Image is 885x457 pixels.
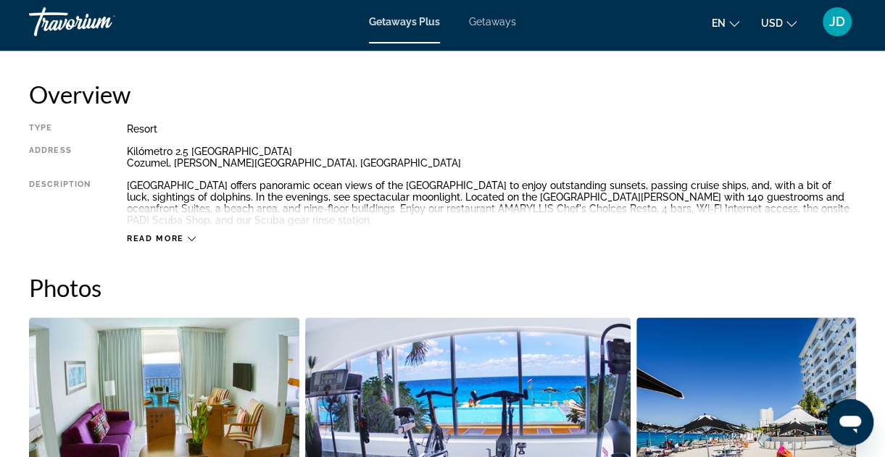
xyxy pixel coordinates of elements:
div: Description [29,180,91,226]
div: Type [29,123,91,135]
div: Resort [127,123,856,135]
a: Getaways Plus [369,16,440,28]
span: en [712,17,726,29]
span: Read more [127,234,184,243]
button: Change currency [761,12,797,33]
a: Travorium [29,3,174,41]
button: Read more [127,233,196,244]
h2: Overview [29,80,856,109]
div: [GEOGRAPHIC_DATA] offers panoramic ocean views of the [GEOGRAPHIC_DATA] to enjoy outstanding suns... [127,180,856,226]
button: Change language [712,12,739,33]
a: Getaways [469,16,516,28]
span: USD [761,17,783,29]
div: Address [29,146,91,169]
div: Kilómetro 2.5 [GEOGRAPHIC_DATA] Cozumel, [PERSON_NAME][GEOGRAPHIC_DATA], [GEOGRAPHIC_DATA] [127,146,856,169]
h2: Photos [29,273,856,302]
iframe: Button to launch messaging window [827,399,873,445]
span: JD [829,14,845,29]
button: User Menu [818,7,856,37]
